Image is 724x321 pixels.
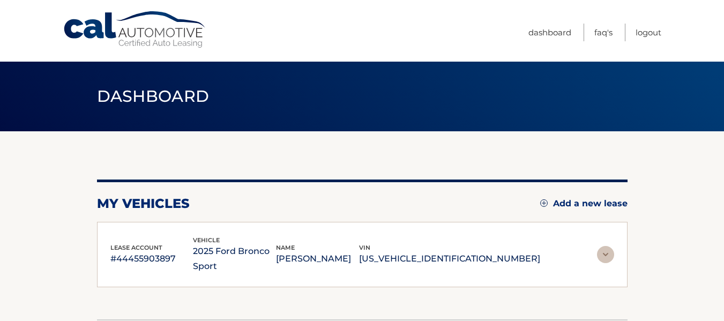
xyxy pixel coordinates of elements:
img: accordion-rest.svg [597,246,614,263]
span: lease account [110,244,162,251]
a: Cal Automotive [63,11,207,49]
p: [US_VEHICLE_IDENTIFICATION_NUMBER] [359,251,540,266]
img: add.svg [540,199,548,207]
span: name [276,244,295,251]
span: Dashboard [97,86,210,106]
p: #44455903897 [110,251,193,266]
a: Dashboard [528,24,571,41]
h2: my vehicles [97,196,190,212]
p: [PERSON_NAME] [276,251,359,266]
a: FAQ's [594,24,613,41]
span: vehicle [193,236,220,244]
span: vin [359,244,370,251]
a: Logout [636,24,661,41]
p: 2025 Ford Bronco Sport [193,244,276,274]
a: Add a new lease [540,198,628,209]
